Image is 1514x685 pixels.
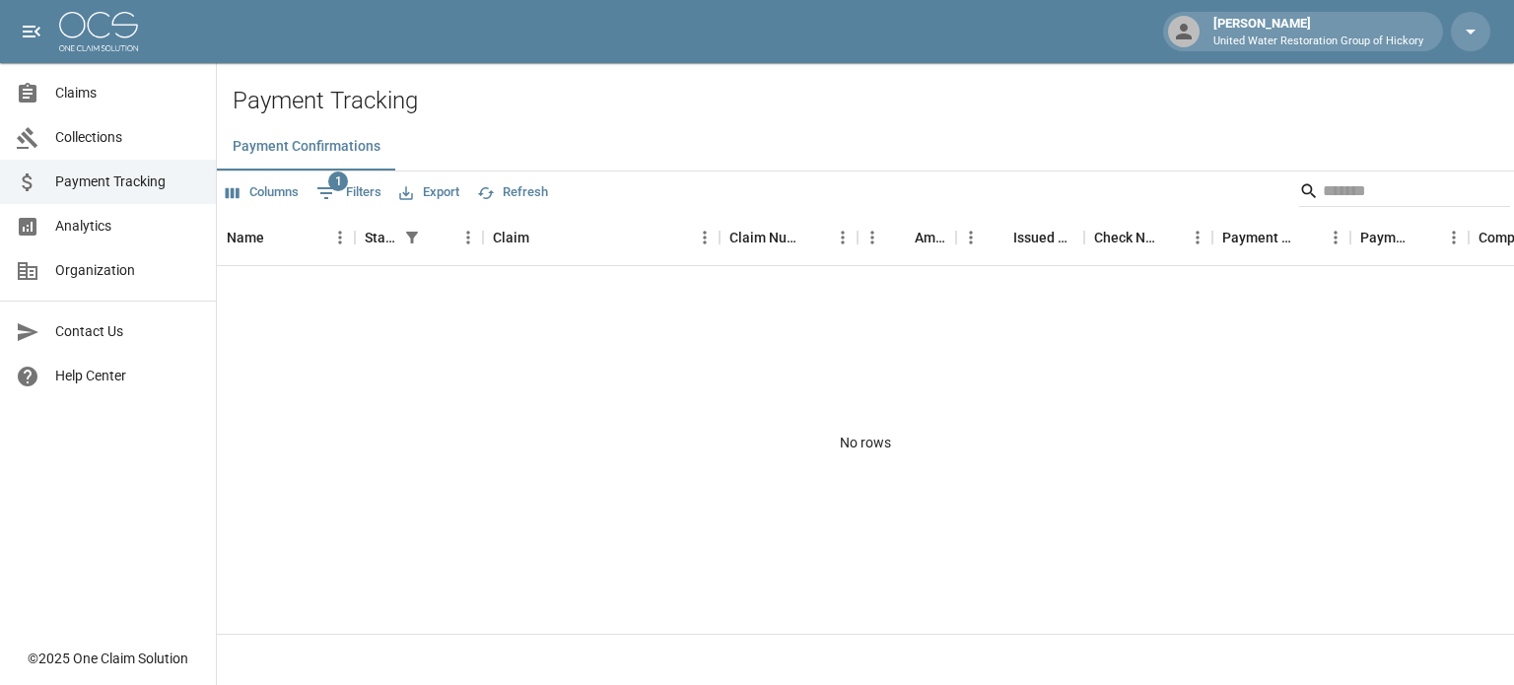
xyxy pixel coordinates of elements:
[365,210,398,265] div: Status
[828,223,858,252] button: Menu
[1321,223,1350,252] button: Menu
[1155,224,1183,251] button: Sort
[529,224,557,251] button: Sort
[956,210,1084,265] div: Issued Date
[1013,210,1074,265] div: Issued Date
[221,177,304,208] button: Select columns
[55,366,200,386] span: Help Center
[1183,223,1212,252] button: Menu
[398,224,426,251] div: 1 active filter
[28,649,188,668] div: © 2025 One Claim Solution
[217,210,355,265] div: Name
[264,224,292,251] button: Sort
[328,171,348,191] span: 1
[1213,34,1423,50] p: United Water Restoration Group of Hickory
[729,210,800,265] div: Claim Number
[1439,223,1469,252] button: Menu
[55,216,200,237] span: Analytics
[217,266,1514,619] div: No rows
[233,87,1514,115] h2: Payment Tracking
[1084,210,1212,265] div: Check Number
[858,210,956,265] div: Amount
[453,223,483,252] button: Menu
[887,224,915,251] button: Sort
[311,177,386,209] button: Show filters
[800,224,828,251] button: Sort
[55,127,200,148] span: Collections
[493,210,529,265] div: Claim
[1094,210,1155,265] div: Check Number
[325,223,355,252] button: Menu
[956,223,986,252] button: Menu
[472,177,553,208] button: Refresh
[1350,210,1469,265] div: Payment Type
[1222,210,1293,265] div: Payment Method
[915,210,946,265] div: Amount
[398,224,426,251] button: Show filters
[1411,224,1439,251] button: Sort
[1360,210,1411,265] div: Payment Type
[1212,210,1350,265] div: Payment Method
[12,12,51,51] button: open drawer
[1293,224,1321,251] button: Sort
[59,12,138,51] img: ocs-logo-white-transparent.png
[720,210,858,265] div: Claim Number
[858,223,887,252] button: Menu
[355,210,483,265] div: Status
[227,210,264,265] div: Name
[394,177,464,208] button: Export
[426,224,453,251] button: Sort
[1205,14,1431,49] div: [PERSON_NAME]
[55,260,200,281] span: Organization
[55,83,200,103] span: Claims
[986,224,1013,251] button: Sort
[690,223,720,252] button: Menu
[1299,175,1510,211] div: Search
[55,171,200,192] span: Payment Tracking
[217,123,396,171] button: Payment Confirmations
[217,123,1514,171] div: dynamic tabs
[483,210,720,265] div: Claim
[55,321,200,342] span: Contact Us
